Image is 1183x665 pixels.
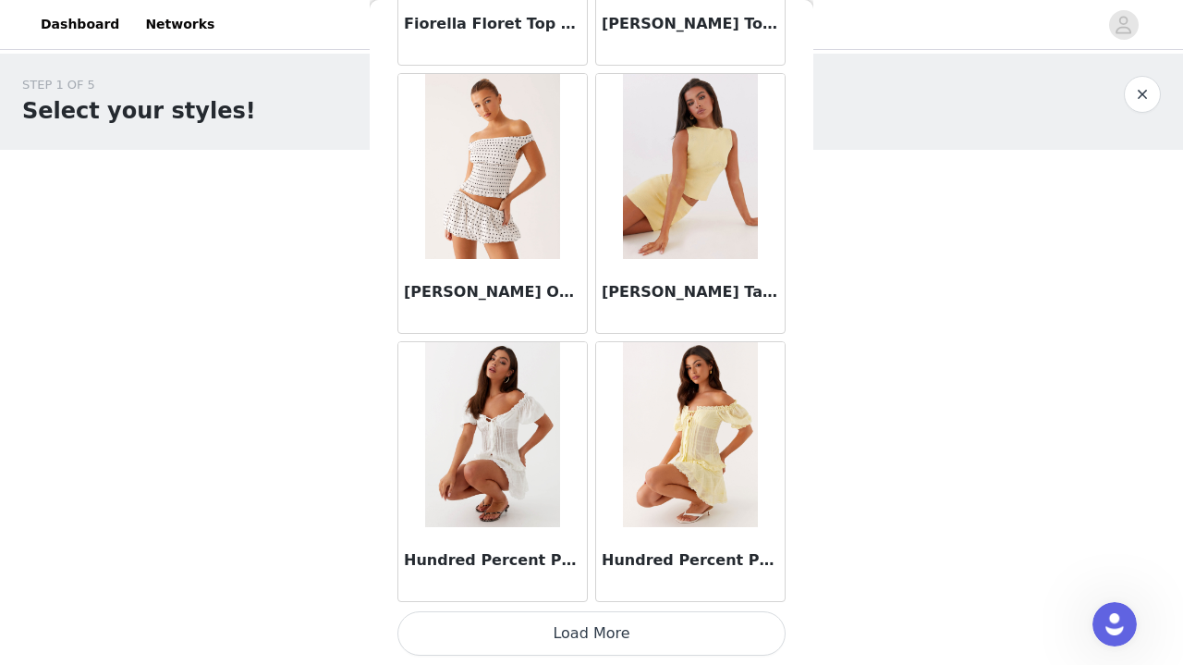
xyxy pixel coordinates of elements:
h3: Hundred Percent Puff Sleeve Top - White [404,549,581,572]
h3: [PERSON_NAME] Off Shoulder Top - White Black Polka Dot [404,281,581,303]
h3: [PERSON_NAME] Top - White [602,13,779,35]
img: Holly Knit Tank - Lemon [623,74,757,259]
a: Dashboard [30,4,130,45]
img: Heather Off Shoulder Top - White Black Polka Dot [425,74,559,259]
h3: Fiorella Floret Top - Yellow [404,13,581,35]
h1: Select your styles! [22,94,256,128]
a: Networks [134,4,226,45]
img: Hundred Percent Puff Sleeve Top - Yellow [623,342,757,527]
iframe: Intercom live chat [1092,602,1137,647]
button: Load More [397,611,786,656]
div: avatar [1115,10,1132,40]
h3: [PERSON_NAME] Tank - Lemon [602,281,779,303]
h3: Hundred Percent Puff Sleeve Top - Yellow [602,549,779,572]
img: Hundred Percent Puff Sleeve Top - White [425,342,559,527]
div: STEP 1 OF 5 [22,76,256,94]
